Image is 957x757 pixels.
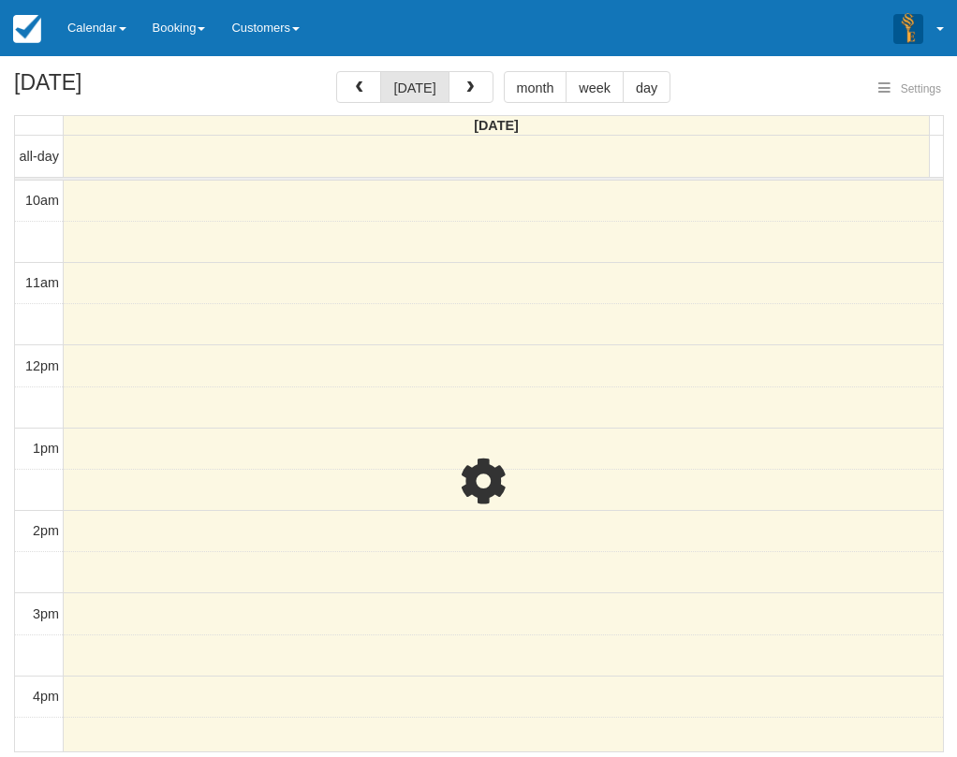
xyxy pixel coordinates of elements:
button: month [504,71,567,103]
span: 2pm [33,523,59,538]
img: A3 [893,13,923,43]
span: [DATE] [474,118,519,133]
span: Settings [901,82,941,95]
span: 1pm [33,441,59,456]
span: all-day [20,149,59,164]
span: 11am [25,275,59,290]
span: 3pm [33,606,59,621]
img: checkfront-main-nav-mini-logo.png [13,15,41,43]
button: week [566,71,624,103]
span: 12pm [25,358,59,373]
span: 4pm [33,689,59,704]
h2: [DATE] [14,71,251,106]
button: [DATE] [380,71,449,103]
span: 10am [25,193,59,208]
button: day [623,71,670,103]
button: Settings [867,76,952,103]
